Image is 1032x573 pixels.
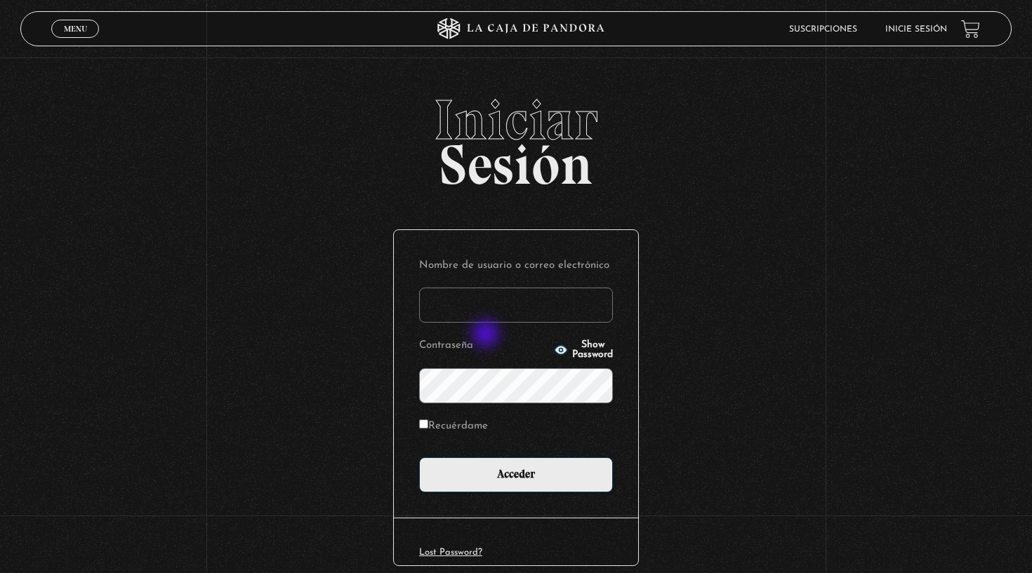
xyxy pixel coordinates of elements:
[419,335,550,357] label: Contraseña
[419,255,613,277] label: Nombre de usuario o correo electrónico
[419,416,488,438] label: Recuérdame
[20,92,1011,148] span: Iniciar
[572,340,613,360] span: Show Password
[64,25,87,33] span: Menu
[961,20,980,39] a: View your shopping cart
[789,25,857,34] a: Suscripciones
[419,419,428,429] input: Recuérdame
[59,36,92,46] span: Cerrar
[419,457,613,492] input: Acceder
[885,25,947,34] a: Inicie sesión
[419,548,482,557] a: Lost Password?
[20,92,1011,182] h2: Sesión
[554,340,613,360] button: Show Password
